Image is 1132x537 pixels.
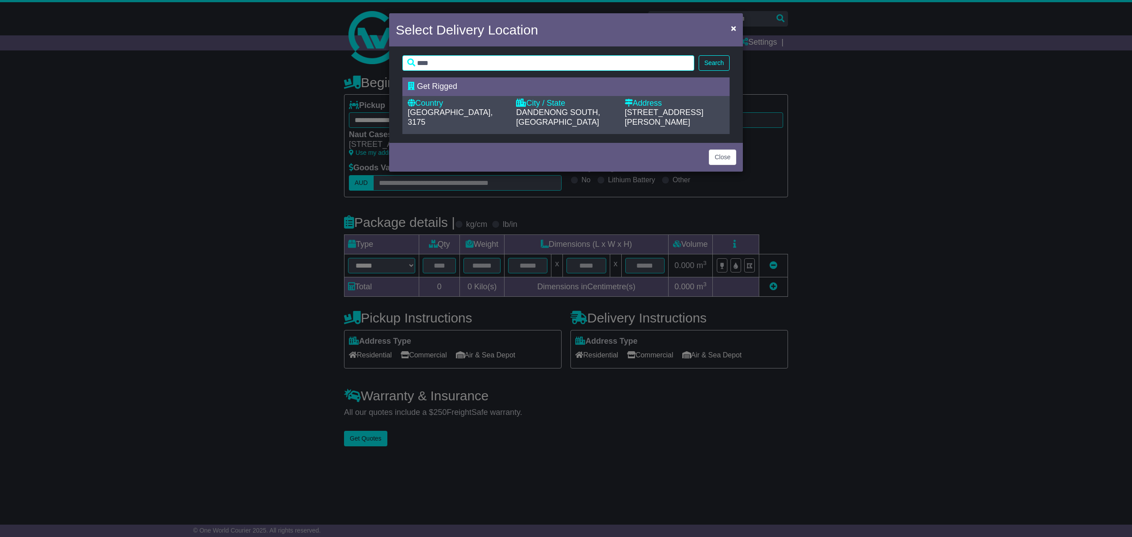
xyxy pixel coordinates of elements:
div: Address [625,99,724,108]
button: Close [727,19,741,37]
h4: Select Delivery Location [396,20,538,40]
span: DANDENONG SOUTH, [GEOGRAPHIC_DATA] [516,108,600,127]
div: Country [408,99,507,108]
span: × [731,23,736,33]
button: Search [699,55,730,71]
span: Get Rigged [417,82,457,91]
button: Close [709,150,736,165]
span: [GEOGRAPHIC_DATA], 3175 [408,108,493,127]
div: City / State [516,99,616,108]
span: [STREET_ADDRESS][PERSON_NAME] [625,108,704,127]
